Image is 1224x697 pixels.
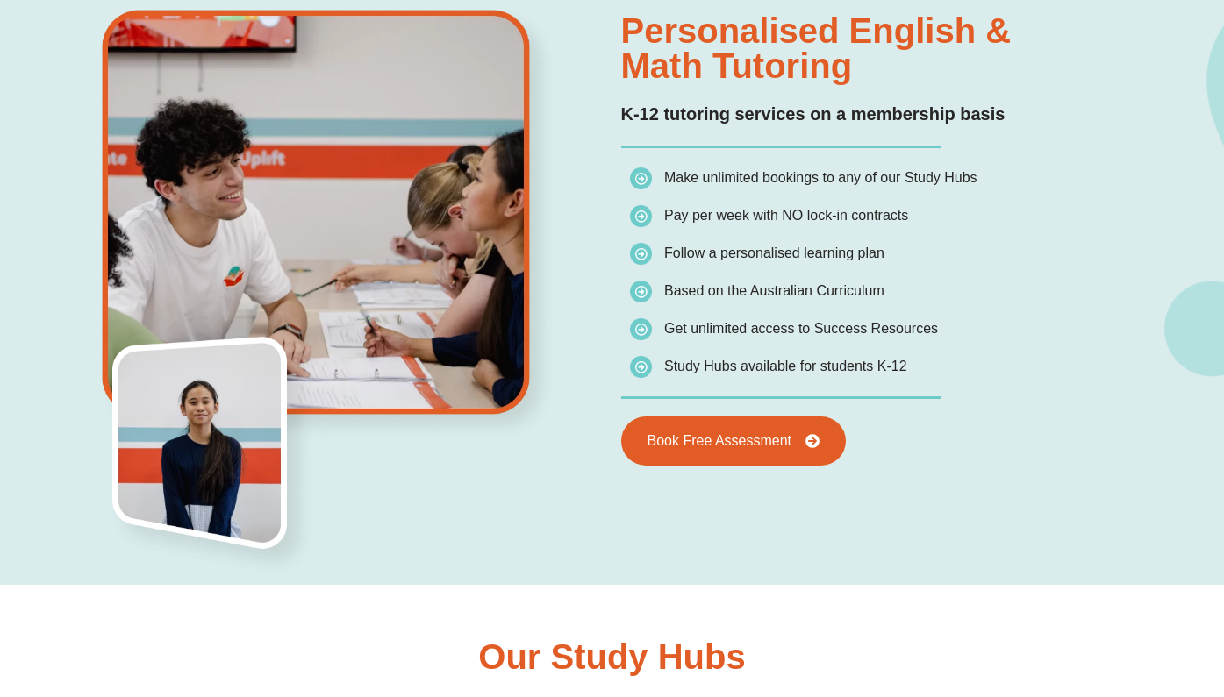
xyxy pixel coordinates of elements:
[664,359,907,373] span: Study Hubs available for students K-12
[621,416,847,466] a: Book Free Assessment
[621,13,1155,83] h2: Personalised English & Math Tutoring
[621,101,1155,128] h2: K-12 tutoring services on a membership basis
[630,281,652,302] img: icon-list.png
[630,318,652,340] img: icon-list.png
[923,499,1224,697] iframe: Chat Widget
[664,170,977,185] span: Make unlimited bookings to any of our Study Hubs
[630,167,652,189] img: icon-list.png
[478,639,745,674] h2: Our Study Hubs
[630,356,652,378] img: icon-list.png
[664,283,884,298] span: Based on the Australian Curriculum
[648,434,792,448] span: Book Free Assessment
[664,208,908,223] span: Pay per week with NO lock-in contracts
[664,321,938,336] span: Get unlimited access to Success Resources
[630,205,652,227] img: icon-list.png
[664,245,884,260] span: Follow a personalised learning plan
[630,243,652,265] img: icon-list.png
